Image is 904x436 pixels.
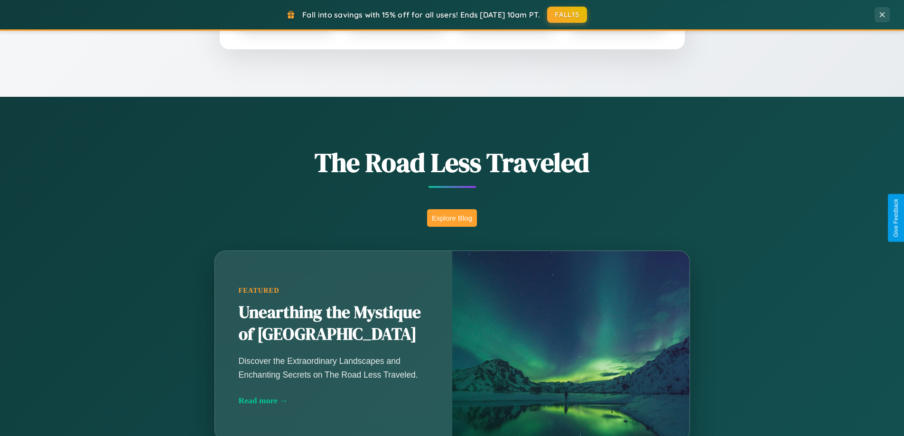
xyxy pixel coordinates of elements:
div: Read more → [239,396,429,406]
h1: The Road Less Traveled [168,144,737,181]
button: Explore Blog [427,209,477,227]
p: Discover the Extraordinary Landscapes and Enchanting Secrets on The Road Less Traveled. [239,354,429,381]
div: Featured [239,287,429,295]
span: Fall into savings with 15% off for all users! Ends [DATE] 10am PT. [302,10,540,19]
div: Give Feedback [893,199,899,237]
button: FALL15 [547,7,587,23]
h2: Unearthing the Mystique of [GEOGRAPHIC_DATA] [239,302,429,345]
